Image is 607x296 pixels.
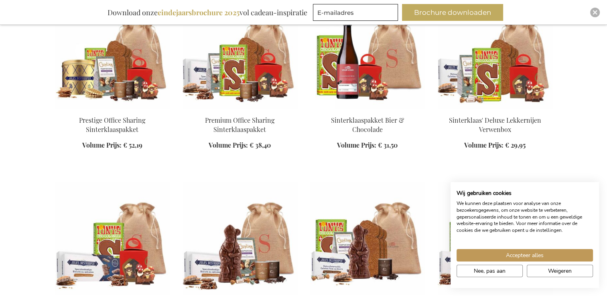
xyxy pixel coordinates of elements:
[331,116,404,134] a: Sinterklaaspakket Bier & Chocolade
[464,141,526,150] a: Volume Prijs: € 29,95
[183,106,297,114] a: Saint Nicholas Premium Indulgence Sharing Box
[438,106,552,114] a: Saint Nicholas's Deluxe Treats Collection
[438,182,552,294] img: Saint Nicholas Sweet Premium Indulgence Box
[82,141,122,149] span: Volume Prijs:
[474,267,505,275] span: Nee, pas aan
[79,116,145,134] a: Prestige Office Sharing Sinterklaaspakket
[457,200,593,234] p: We kunnen deze plaatsen voor analyse van onze bezoekersgegevens, om onze website te verbeteren, g...
[313,4,398,21] input: E-mailadres
[310,182,425,294] img: Saint Nicholas Sweet Prestige Indulgence Box
[123,141,142,149] span: € 52,19
[250,141,271,149] span: € 38,40
[55,106,170,114] a: Saint Nicholas Prestige Indulgence Sharing Box
[209,141,271,150] a: Volume Prijs: € 38,40
[593,10,597,15] img: Close
[527,265,593,277] button: Alle cookies weigeren
[590,8,600,17] div: Close
[337,141,398,150] a: Volume Prijs: € 31,50
[402,4,503,21] button: Brochure downloaden
[205,116,274,134] a: Premium Office Sharing Sinterklaaspakket
[505,141,526,149] span: € 29,95
[209,141,248,149] span: Volume Prijs:
[55,182,170,294] img: Saint Nicholas's Favorite Treats Gift Box
[449,116,541,134] a: Sinterklaas' Deluxe Lekkernijen Verwenbox
[104,4,311,21] div: Download onze vol cadeau-inspiratie
[548,267,572,275] span: Weigeren
[337,141,376,149] span: Volume Prijs:
[457,265,523,277] button: Pas cookie voorkeuren aan
[158,8,240,17] b: eindejaarsbrochure 2025
[183,182,297,294] img: Saint Nicholas Sweet Moments Gift Box
[313,4,400,23] form: marketing offers and promotions
[310,106,425,114] a: Saint Nicholas Beer & Chocolate Gift Box
[506,251,544,260] span: Accepteer alles
[464,141,503,149] span: Volume Prijs:
[457,190,593,197] h2: Wij gebruiken cookies
[457,249,593,262] button: Accepteer alle cookies
[82,141,142,150] a: Volume Prijs: € 52,19
[378,141,398,149] span: € 31,50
